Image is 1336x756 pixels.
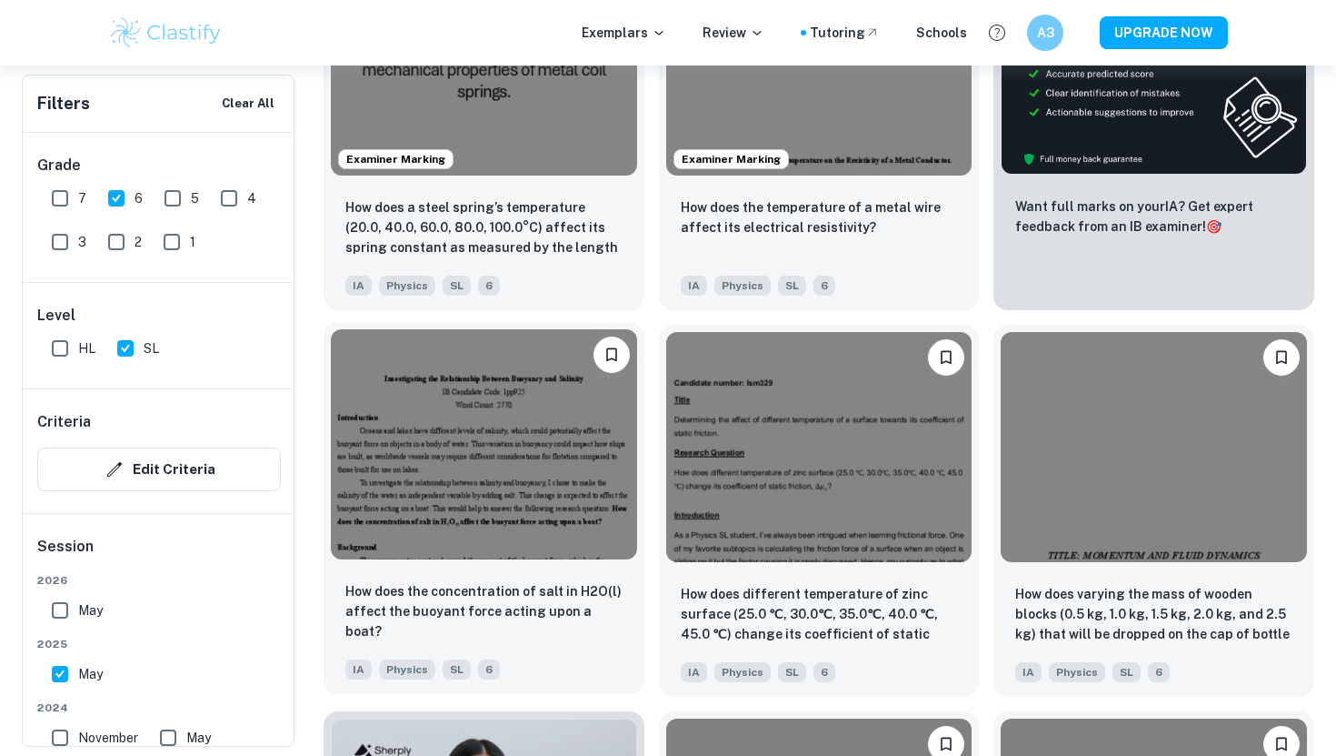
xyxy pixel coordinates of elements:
button: UPGRADE NOW [1100,16,1228,49]
h6: Grade [37,155,281,176]
p: How does different temperature of zinc surface (25.0 ℃, 30.0℃, 35.0℃, 40.0 ℃, 45.0 ℃) change its ... [681,584,958,646]
a: BookmarkHow does the concentration of salt in H2O(l) affect the buoyant force acting upon a boat?... [324,325,644,696]
button: Help and Feedback [982,17,1012,48]
button: A3 [1027,15,1063,51]
span: 3 [78,232,86,252]
span: SL [443,660,471,680]
span: 6 [813,276,835,296]
span: IA [345,660,372,680]
h6: Level [37,305,281,327]
a: BookmarkHow does different temperature of zinc surface (25.0 ℃, 30.0℃, 35.0℃, 40.0 ℃, 45.0 ℃) cha... [659,325,980,696]
p: Exemplars [582,23,666,43]
p: How does the concentration of salt in H2O(l) affect the buoyant force acting upon a boat? [345,581,623,641]
span: May [78,600,103,620]
p: How does varying the mass of wooden blocks (0.5 kg, 1.0 kg, 1.5 kg, 2.0 kg, and 2.5 kg) that will... [1015,584,1292,646]
a: Tutoring [810,23,880,43]
span: Examiner Marking [674,151,788,167]
img: Physics IA example thumbnail: How does varying the mass of wooden bloc [1001,332,1307,561]
span: 6 [813,662,835,682]
h6: Filters [37,91,90,116]
span: Physics [714,662,771,682]
span: IA [681,662,707,682]
span: SL [144,338,159,358]
p: How does the temperature of a metal wire affect its electrical resistivity? [681,197,958,237]
span: IA [1015,662,1042,682]
span: Physics [714,276,771,296]
button: Bookmark [1263,339,1300,376]
span: 6 [1148,662,1170,682]
img: Physics IA example thumbnail: How does different temperature of zinc s [666,332,972,561]
button: Clear All [217,90,279,117]
span: Examiner Marking [339,151,453,167]
span: SL [1112,662,1141,682]
span: Physics [1049,662,1105,682]
img: Clastify logo [108,15,224,51]
a: Schools [916,23,967,43]
img: Physics IA example thumbnail: How does the concentration of salt in H2 [331,329,637,559]
button: Edit Criteria [37,448,281,491]
span: November [78,728,138,748]
span: 5 [191,188,199,208]
h6: Session [37,536,281,572]
span: IA [681,276,707,296]
button: Bookmark [593,337,630,373]
span: 4 [247,188,256,208]
button: Bookmark [928,339,964,376]
span: HL [78,338,95,358]
span: IA [345,276,372,296]
span: SL [443,276,471,296]
span: May [186,728,211,748]
span: Physics [379,276,435,296]
a: BookmarkHow does varying the mass of wooden blocks (0.5 kg, 1.0 kg, 1.5 kg, 2.0 kg, and 2.5 kg) t... [993,325,1314,696]
span: 1 [190,232,195,252]
span: Physics [379,660,435,680]
span: 6 [478,660,500,680]
span: 7 [78,188,86,208]
span: 2025 [37,636,281,652]
span: 2026 [37,572,281,589]
h6: Criteria [37,411,91,433]
span: SL [778,276,806,296]
span: 6 [478,276,500,296]
span: 🎯 [1206,219,1221,234]
p: How does a steel spring’s temperature (20.0, 40.0, 60.0, 80.0, 100.0°C) affect its spring constan... [345,197,623,259]
p: Want full marks on your IA ? Get expert feedback from an IB examiner! [1015,197,1292,237]
span: SL [778,662,806,682]
span: 6 [135,188,143,208]
p: Review [703,23,764,43]
span: May [78,664,103,684]
span: 2024 [37,700,281,716]
span: 2 [135,232,142,252]
h6: A3 [1035,23,1056,43]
